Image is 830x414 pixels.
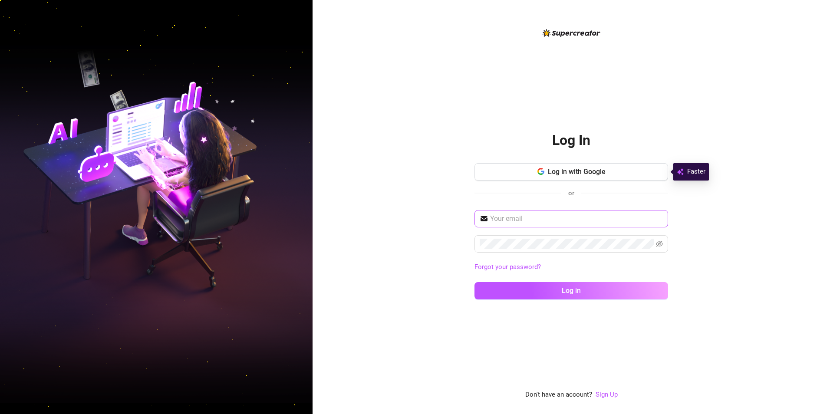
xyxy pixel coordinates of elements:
[656,240,663,247] span: eye-invisible
[677,167,684,177] img: svg%3e
[687,167,705,177] span: Faster
[490,214,663,224] input: Your email
[596,391,618,398] a: Sign Up
[596,390,618,400] a: Sign Up
[552,131,590,149] h2: Log In
[474,262,668,273] a: Forgot your password?
[562,286,581,295] span: Log in
[525,390,592,400] span: Don't have an account?
[548,168,606,176] span: Log in with Google
[568,189,574,197] span: or
[543,29,600,37] img: logo-BBDzfeDw.svg
[474,163,668,181] button: Log in with Google
[474,263,541,271] a: Forgot your password?
[474,282,668,299] button: Log in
